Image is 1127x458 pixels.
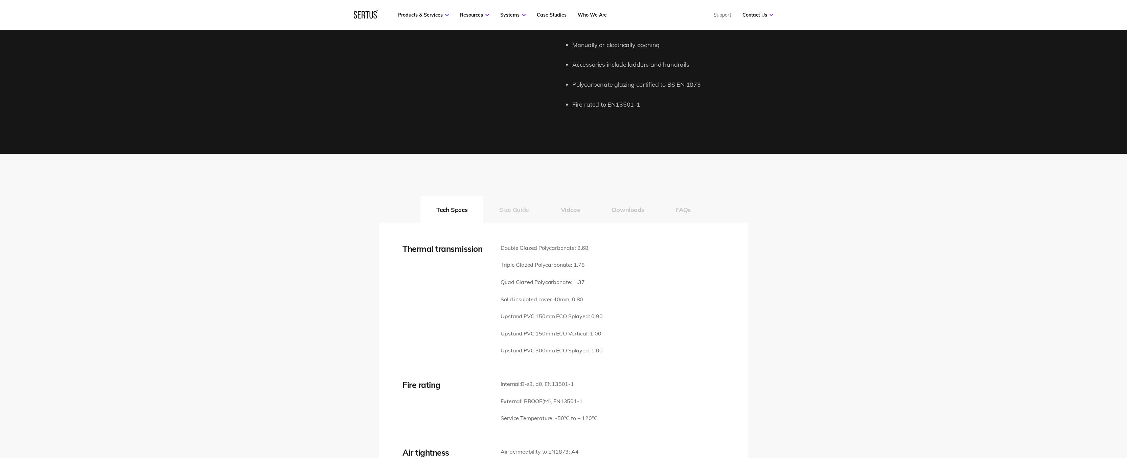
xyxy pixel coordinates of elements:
[501,278,602,287] p: Quad Glazed Polycarbonate: 1.37
[501,261,602,269] p: Triple Glazed Polycarbonate: 1.78
[500,12,526,18] a: Systems
[501,244,602,253] p: Double Glazed Polycarbonate: 2.68
[501,380,597,389] p: Internal:
[501,312,602,321] p: Upstand PVC 150mm ECO Splayed: 0.90
[501,295,602,304] p: Solid insulated cover 40mm: 0.80
[402,244,490,254] div: Thermal transmission
[501,398,527,405] span: External: B
[572,60,748,70] li: Accessories include ladders and handrails
[660,196,707,223] button: FAQs
[537,12,567,18] a: Case Studies
[402,448,490,458] div: Air tightness
[501,346,602,355] p: Upstand PVC 300mm ECO Splayed: 1.00
[460,12,489,18] a: Resources
[596,196,660,223] button: Downloads
[398,12,449,18] a: Products & Services
[542,398,583,405] span: (t4), EN13501-1
[483,196,545,223] button: Size Guide
[521,380,574,387] span: B-s3, d0, EN13501-1
[501,448,578,456] p: Air permeability to EN1873: A4
[572,80,748,90] li: Polycarbonate glazing certified to BS EN 1873
[572,40,748,50] li: Manually or electrically opening
[402,380,490,390] div: Fire rating
[501,414,597,423] p: Service Temperature: -50°C to + 120°C
[545,196,596,223] button: Videos
[714,12,731,18] a: Support
[578,12,607,18] a: Who We Are
[501,329,602,338] p: Upstand PVC 150mm ECO Vertical: 1.00
[742,12,773,18] a: Contact Us
[528,398,542,405] span: ROOF
[572,100,748,110] li: Fire rated to EN13501-1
